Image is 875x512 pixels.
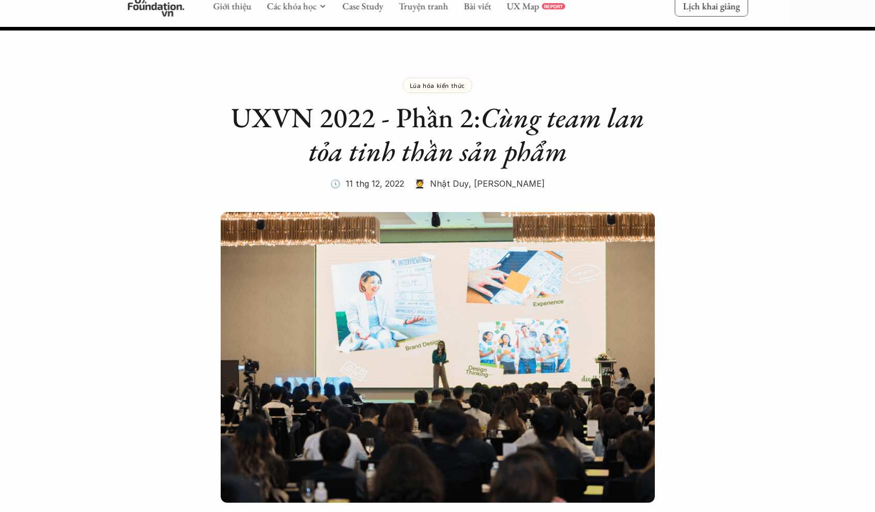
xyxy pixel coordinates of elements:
em: Cùng team lan tỏa tinh thần sản phẩm [309,99,651,169]
p: 🕔 11 thg 12, 2022 [330,176,404,191]
p: 🧑‍🎓 Nhật Duy [415,176,469,191]
p: , [PERSON_NAME] [469,176,545,191]
h1: UXVN 2022 - Phần 2: [231,101,644,168]
p: Lúa hóa kiến thức [410,82,465,89]
p: REPORT [544,3,563,9]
